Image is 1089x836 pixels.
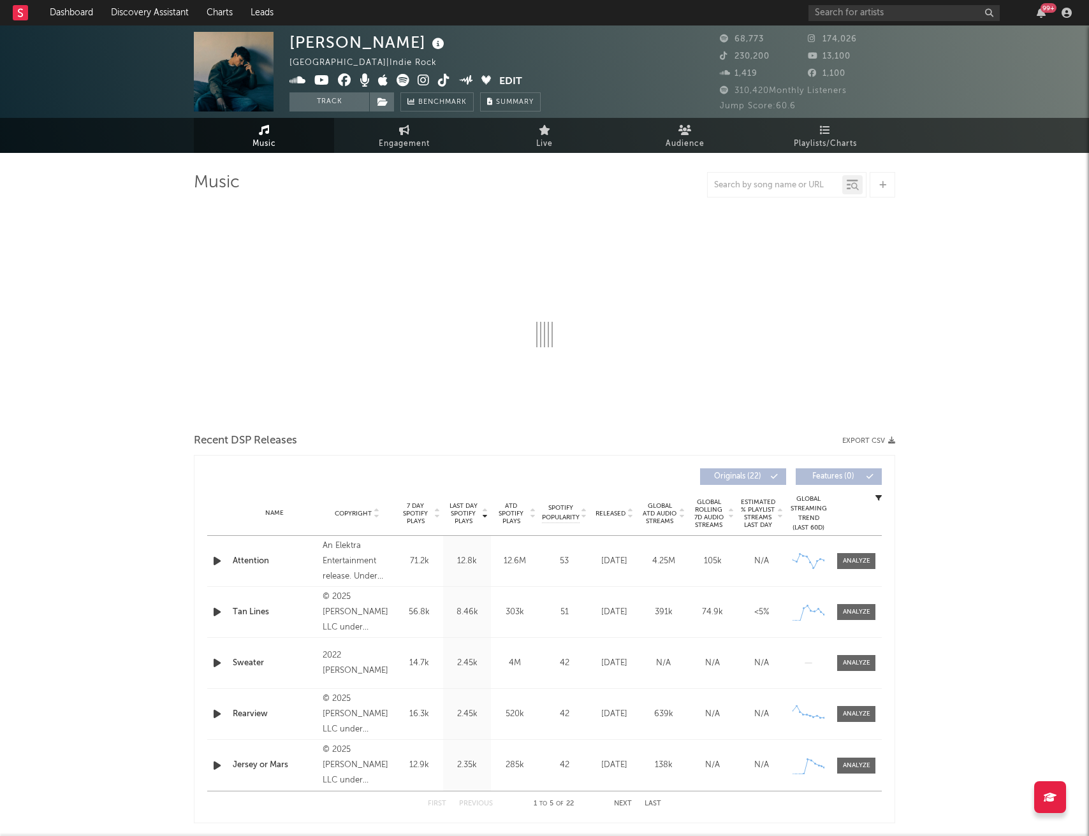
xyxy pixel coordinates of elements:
div: 16.3k [398,708,440,721]
a: Sweater [233,657,316,670]
div: [DATE] [593,657,636,670]
a: Music [194,118,334,153]
span: Spotify Popularity [542,503,580,522]
a: Attention [233,555,316,568]
span: ATD Spotify Plays [494,502,528,525]
div: N/A [740,708,783,721]
input: Search for artists [808,5,1000,21]
div: 74.9k [691,606,734,619]
div: [PERSON_NAME] [289,32,448,53]
div: 2.45k [446,657,488,670]
div: Name [233,508,316,518]
span: Features ( 0 ) [804,473,863,480]
span: 230,200 [720,52,770,61]
div: 391k [642,606,685,619]
span: Released [596,510,625,517]
span: Jump Score: 60.6 [720,102,796,110]
span: 174,026 [808,35,857,43]
div: © 2025 [PERSON_NAME] LLC under exclusive license to Atlantic Recording Corporation [323,742,392,788]
span: Originals ( 22 ) [708,473,767,480]
a: Benchmark [400,92,474,112]
a: Engagement [334,118,474,153]
div: [DATE] [593,606,636,619]
div: 138k [642,759,685,772]
div: N/A [691,657,734,670]
span: Music [252,136,276,152]
span: 68,773 [720,35,764,43]
span: 13,100 [808,52,851,61]
div: 99 + [1041,3,1056,13]
input: Search by song name or URL [708,180,842,191]
a: Playlists/Charts [755,118,895,153]
a: Jersey or Mars [233,759,316,772]
div: 12.8k [446,555,488,568]
div: [DATE] [593,708,636,721]
a: Tan Lines [233,606,316,619]
div: 4M [494,657,536,670]
div: 639k [642,708,685,721]
span: Live [536,136,553,152]
a: Audience [615,118,755,153]
a: Rearview [233,708,316,721]
button: Edit [499,74,522,90]
div: 56.8k [398,606,440,619]
div: 42 [542,759,587,772]
div: 12.9k [398,759,440,772]
span: Benchmark [418,95,467,110]
div: 105k [691,555,734,568]
div: 42 [542,708,587,721]
a: Live [474,118,615,153]
div: N/A [740,657,783,670]
div: © 2025 [PERSON_NAME] LLC under exclusive license to Atlantic Recording Corporation [323,691,392,737]
div: <5% [740,606,783,619]
span: 1,419 [720,69,757,78]
div: 1 5 22 [518,796,588,812]
div: N/A [642,657,685,670]
div: 53 [542,555,587,568]
button: Features(0) [796,468,882,485]
div: 2.35k [446,759,488,772]
button: Last [645,800,661,807]
button: 99+ [1037,8,1046,18]
button: Track [289,92,369,112]
div: N/A [691,759,734,772]
span: Global ATD Audio Streams [642,502,677,525]
span: 310,420 Monthly Listeners [720,87,847,95]
div: 42 [542,657,587,670]
span: 1,100 [808,69,845,78]
span: to [539,801,547,807]
div: [DATE] [593,555,636,568]
button: First [428,800,446,807]
div: Global Streaming Trend (Last 60D) [789,494,828,533]
div: 8.46k [446,606,488,619]
div: 51 [542,606,587,619]
div: N/A [740,555,783,568]
div: N/A [691,708,734,721]
button: Previous [459,800,493,807]
div: 14.7k [398,657,440,670]
span: Engagement [379,136,430,152]
span: Last Day Spotify Plays [446,502,480,525]
div: 71.2k [398,555,440,568]
div: 4.25M [642,555,685,568]
div: 285k [494,759,536,772]
div: 2.45k [446,708,488,721]
div: An Elektra Entertainment release. Under exclusive license to Elektra Entertainment, LLC, © 2024 [... [323,538,392,584]
div: 12.6M [494,555,536,568]
span: Playlists/Charts [794,136,857,152]
button: Export CSV [842,437,895,445]
span: Audience [666,136,705,152]
div: [GEOGRAPHIC_DATA] | Indie Rock [289,55,451,71]
div: 2022 [PERSON_NAME] [323,648,392,679]
div: 303k [494,606,536,619]
button: Summary [480,92,541,112]
div: 520k [494,708,536,721]
span: 7 Day Spotify Plays [398,502,432,525]
div: © 2025 [PERSON_NAME] LLC under exclusive license to Atlantic Recording Corporation [323,589,392,635]
span: Summary [496,99,534,106]
button: Next [614,800,632,807]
